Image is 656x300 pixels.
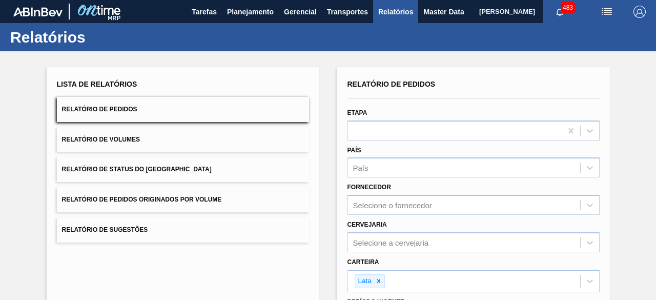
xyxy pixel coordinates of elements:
[57,187,309,212] button: Relatório de Pedidos Originados por Volume
[347,147,361,154] label: País
[62,226,148,233] span: Relatório de Sugestões
[284,6,317,18] span: Gerencial
[347,184,391,191] label: Fornecedor
[62,136,140,143] span: Relatório de Volumes
[57,80,137,88] span: Lista de Relatórios
[62,166,212,173] span: Relatório de Status do [GEOGRAPHIC_DATA]
[57,127,309,152] button: Relatório de Volumes
[378,6,413,18] span: Relatórios
[327,6,368,18] span: Transportes
[353,164,368,172] div: País
[561,2,575,13] span: 483
[423,6,464,18] span: Master Data
[347,221,387,228] label: Cervejaria
[62,196,222,203] span: Relatório de Pedidos Originados por Volume
[57,97,309,122] button: Relatório de Pedidos
[227,6,274,18] span: Planejamento
[192,6,217,18] span: Tarefas
[13,7,63,16] img: TNhmsLtSVTkK8tSr43FrP2fwEKptu5GPRR3wAAAABJRU5ErkJggg==
[57,157,309,182] button: Relatório de Status do [GEOGRAPHIC_DATA]
[347,258,379,266] label: Carteira
[355,275,373,288] div: Lata
[353,201,432,210] div: Selecione o fornecedor
[62,106,137,113] span: Relatório de Pedidos
[57,217,309,243] button: Relatório de Sugestões
[543,5,576,19] button: Notificações
[353,238,429,247] div: Selecione a cervejaria
[633,6,646,18] img: Logout
[347,80,436,88] span: Relatório de Pedidos
[10,31,192,43] h1: Relatórios
[347,109,367,116] label: Etapa
[601,6,613,18] img: userActions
